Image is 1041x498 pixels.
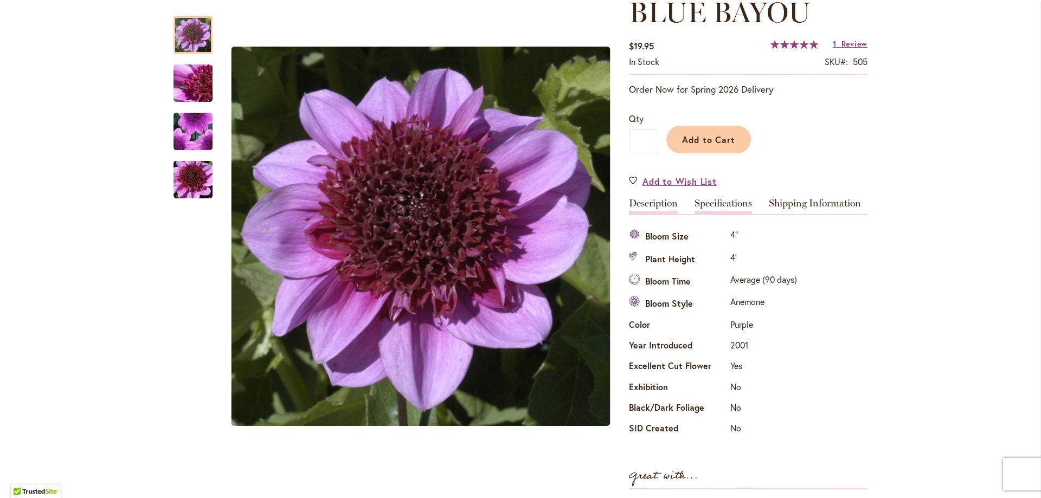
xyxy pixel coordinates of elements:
[825,56,848,67] strong: SKU
[629,248,728,270] th: Plant Height
[155,94,232,169] img: BLUE BAYOU
[629,226,728,248] th: Bloom Size
[666,126,751,153] button: Add to Cart
[223,5,618,468] div: BLUE BAYOU
[841,38,868,49] span: Review
[769,198,861,214] a: Shipping Information
[629,113,644,124] span: Qty
[728,293,800,315] td: Anemone
[629,337,728,357] th: Year Introduced
[833,38,837,49] span: 1
[154,154,232,206] img: BLUE BAYOU
[770,40,818,49] div: 100%
[629,399,728,419] th: Black/Dark Foliage
[728,399,800,419] td: No
[223,5,618,468] div: BLUE BAYOUBLUE BAYOUBLUE BAYOU
[833,38,868,49] a: 1 Review
[728,357,800,378] td: Yes
[629,175,717,187] a: Add to Wish List
[629,198,868,440] div: Detailed Product Info
[629,40,654,51] span: $19.95
[629,357,728,378] th: Excellent Cut Flower
[223,5,668,468] div: Product Images
[629,56,659,68] div: Availability
[728,226,800,248] td: 4"
[629,293,728,315] th: Bloom Style
[154,54,232,113] img: BLUE BAYOU
[728,378,800,398] td: No
[173,54,223,102] div: BLUE BAYOU
[629,419,728,440] th: SID Created
[728,248,800,270] td: 4'
[695,198,752,214] a: Specifications
[629,378,728,398] th: Exhibition
[232,47,611,426] img: BLUE BAYOU
[629,83,868,96] p: Order Now for Spring 2026 Delivery
[173,102,223,150] div: BLUE BAYOU
[629,315,728,336] th: Color
[728,315,800,336] td: Purple
[629,198,678,214] a: Description
[728,337,800,357] td: 2001
[629,56,659,67] span: In stock
[728,419,800,440] td: No
[853,56,868,68] div: 505
[728,271,800,293] td: Average (90 days)
[629,271,728,293] th: Bloom Time
[642,175,717,187] span: Add to Wish List
[173,5,223,54] div: BLUE BAYOU
[629,467,698,485] strong: Great with...
[8,460,38,490] iframe: Launch Accessibility Center
[682,134,736,145] span: Add to Cart
[173,150,213,198] div: BLUE BAYOU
